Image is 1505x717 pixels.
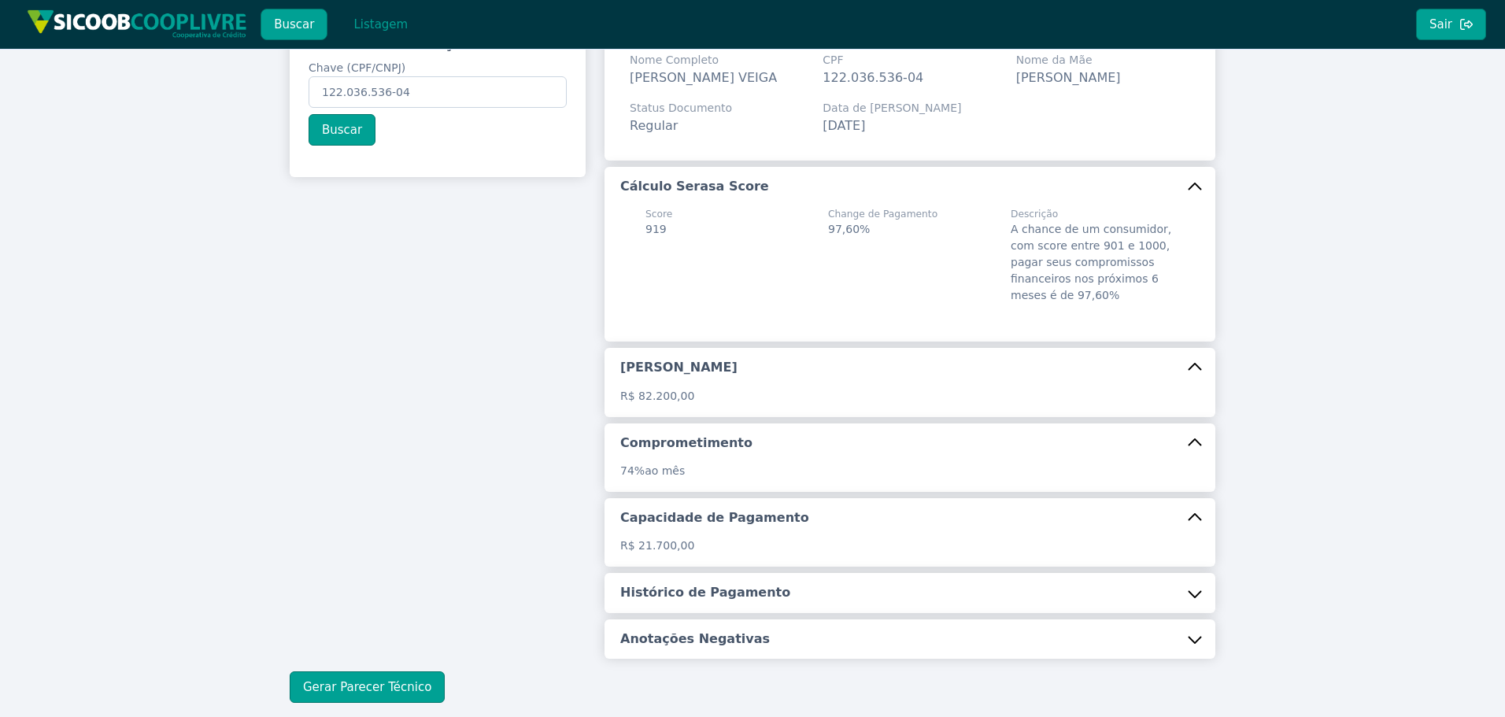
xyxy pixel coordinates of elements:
[620,464,645,477] span: 74%
[823,52,923,68] span: CPF
[290,671,445,703] button: Gerar Parecer Técnico
[630,118,678,133] span: Regular
[823,100,961,116] span: Data de [PERSON_NAME]
[309,114,375,146] button: Buscar
[605,573,1215,612] button: Histórico de Pagamento
[1016,70,1121,85] span: [PERSON_NAME]
[620,359,738,376] h5: [PERSON_NAME]
[645,223,667,235] span: 919
[620,463,1200,479] p: ao mês
[620,630,770,648] h5: Anotações Negativas
[605,167,1215,206] button: Cálculo Serasa Score
[620,584,790,601] h5: Histórico de Pagamento
[261,9,327,40] button: Buscar
[1016,52,1121,68] span: Nome da Mãe
[630,100,732,116] span: Status Documento
[27,9,247,39] img: img/sicoob_cooplivre.png
[620,178,769,195] h5: Cálculo Serasa Score
[620,539,694,552] span: R$ 21.700,00
[1011,223,1171,301] span: A chance de um consumidor, com score entre 901 e 1000, pagar seus compromissos financeiros nos pr...
[1416,9,1486,40] button: Sair
[630,70,777,85] span: [PERSON_NAME] VEIGA
[828,223,870,235] span: 97,60%
[309,61,405,74] span: Chave (CPF/CNPJ)
[605,498,1215,538] button: Capacidade de Pagamento
[309,76,567,108] input: Chave (CPF/CNPJ)
[605,423,1215,463] button: Comprometimento
[620,509,809,527] h5: Capacidade de Pagamento
[605,619,1215,659] button: Anotações Negativas
[828,207,937,221] span: Change de Pagamento
[340,9,421,40] button: Listagem
[630,52,777,68] span: Nome Completo
[620,390,694,402] span: R$ 82.200,00
[823,70,923,85] span: 122.036.536-04
[620,434,752,452] h5: Comprometimento
[1011,207,1174,221] span: Descrição
[823,118,865,133] span: [DATE]
[645,207,672,221] span: Score
[605,348,1215,387] button: [PERSON_NAME]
